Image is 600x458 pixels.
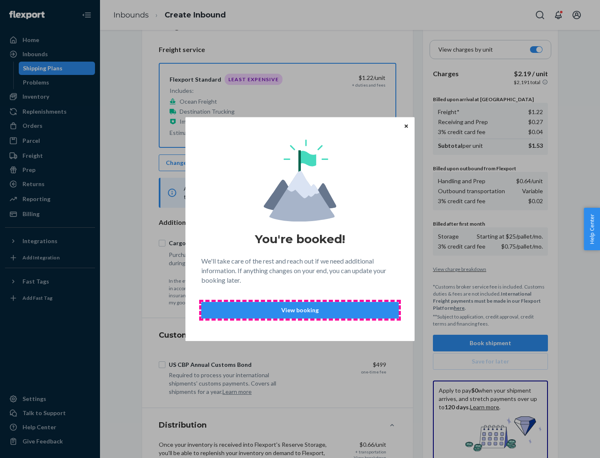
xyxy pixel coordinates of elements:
img: svg+xml,%3Csvg%20viewBox%3D%220%200%20174%20197%22%20fill%3D%22none%22%20xmlns%3D%22http%3A%2F%2F... [264,139,336,222]
button: Close [402,121,410,130]
h1: You're booked! [255,231,345,246]
button: View booking [201,302,399,319]
p: We'll take care of the rest and reach out if we need additional information. If anything changes ... [201,256,399,285]
p: View booking [208,306,392,314]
